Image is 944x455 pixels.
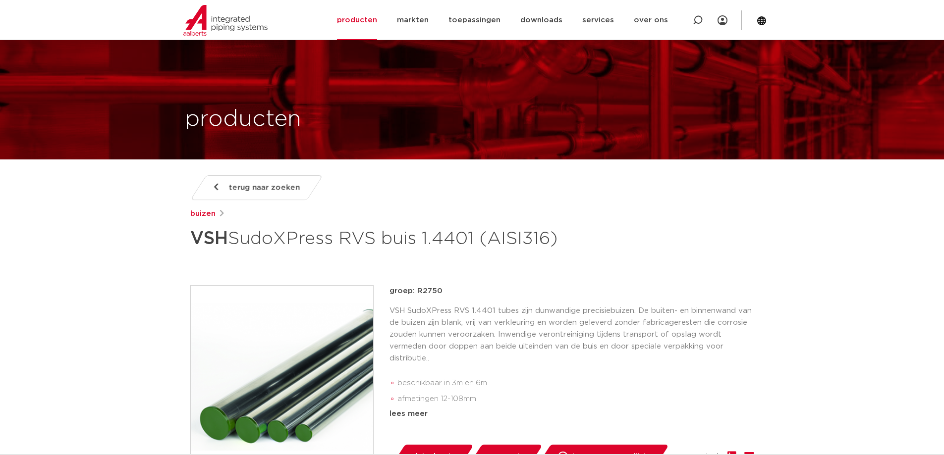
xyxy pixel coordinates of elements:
[190,224,562,253] h1: SudoXPress RVS buis 1.4401 (AISI316)
[185,103,301,135] h1: producten
[397,375,754,391] li: beschikbaar in 3m en 6m
[229,180,300,196] span: terug naar zoeken
[389,285,754,297] p: groep: R2750
[397,391,754,407] li: afmetingen 12-108mm
[389,408,754,420] div: lees meer
[190,175,323,200] a: terug naar zoeken
[389,305,754,364] p: VSH SudoXPress RVS 1.4401 tubes zijn dunwandige precisiebuizen. De buiten- en binnenwand van de b...
[190,230,228,248] strong: VSH
[190,208,216,220] a: buizen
